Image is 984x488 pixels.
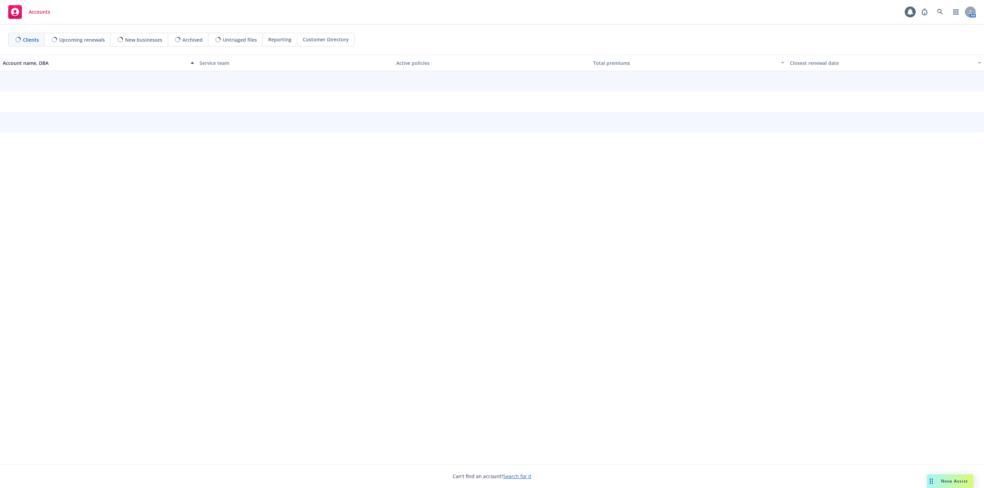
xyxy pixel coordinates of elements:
[197,55,394,71] button: Service team
[59,36,105,43] span: Upcoming renewals
[200,59,391,67] div: Service team
[590,55,787,71] button: Total premiums
[503,473,531,479] a: Search for it
[303,36,349,43] span: Customer Directory
[125,36,162,43] span: New businesses
[394,55,590,71] button: Active policies
[3,59,187,67] div: Account name, DBA
[949,5,963,19] a: Switch app
[223,36,257,43] span: Untriaged files
[790,59,974,67] div: Closest renewal date
[941,478,968,484] span: Nova Assist
[453,473,531,480] span: Can't find an account?
[918,5,931,19] a: Report a Bug
[927,474,935,488] div: Drag to move
[182,36,203,43] span: Archived
[933,5,947,19] a: Search
[5,2,53,22] a: Accounts
[787,55,984,71] button: Closest renewal date
[593,59,777,67] div: Total premiums
[396,59,588,67] div: Active policies
[268,36,291,43] span: Reporting
[927,474,973,488] button: Nova Assist
[23,36,39,43] span: Clients
[29,9,50,15] span: Accounts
